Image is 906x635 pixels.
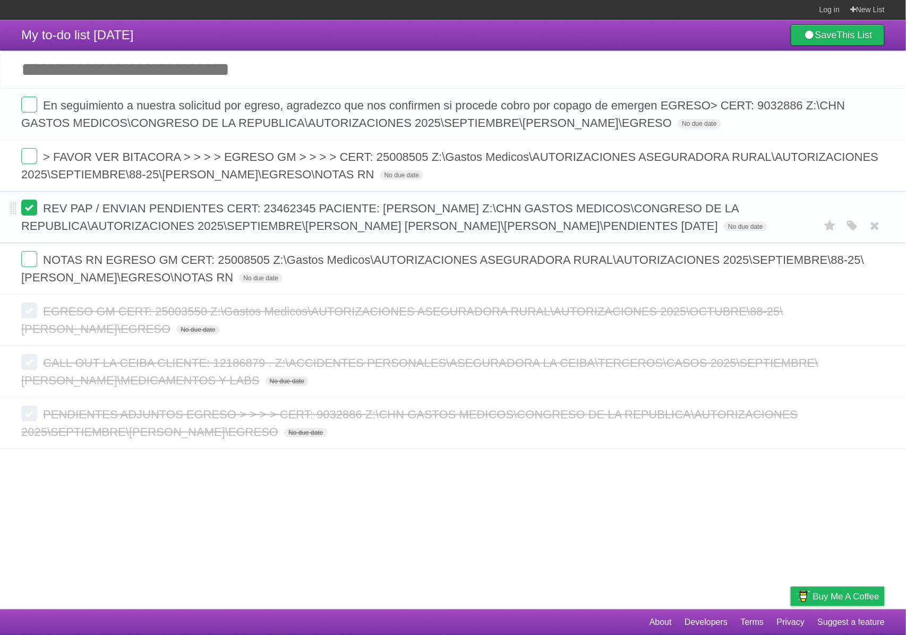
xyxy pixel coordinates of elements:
label: Done [21,251,37,267]
label: Done [21,97,37,113]
a: Terms [741,612,764,632]
a: Developers [685,612,728,632]
span: No due date [380,170,423,180]
span: PENDIENTES ADJUNTOS EGRESO > > > > CERT: 9032886 Z:\CHN GASTOS MEDICOS\CONGRESO DE LA REPUBLICA\A... [21,408,798,439]
span: No due date [266,376,309,386]
span: My to-do list [DATE] [21,28,134,42]
a: Privacy [777,612,805,632]
label: Done [21,303,37,319]
span: No due date [239,273,282,283]
label: Done [21,406,37,422]
span: No due date [678,119,721,128]
span: EGRESO GM CERT: 25003550 Z:\Gastos Medicos\AUTORIZACIONES ASEGURADORA RURAL\AUTORIZACIONES 2025\O... [21,305,783,336]
span: No due date [724,222,767,231]
a: About [649,612,672,632]
a: Buy me a coffee [791,587,885,606]
span: NOTAS RN EGRESO GM CERT: 25008505 Z:\Gastos Medicos\AUTORIZACIONES ASEGURADORA RURAL\AUTORIZACION... [21,253,864,284]
a: Suggest a feature [818,612,885,632]
span: CALL OUT LA CEIBA CLIENTE: 12186879 . Z:\ACCIDENTES PERSONALES\ASEGURADORA LA CEIBA\TERCEROS\CASO... [21,356,818,387]
span: Buy me a coffee [813,587,879,606]
label: Done [21,200,37,216]
b: This List [837,30,873,40]
span: No due date [284,428,327,437]
a: SaveThis List [791,24,885,46]
label: Done [21,148,37,164]
span: No due date [176,325,219,334]
span: En seguimiento a nuestra solicitud por egreso, agradezco que nos confirmen si procede cobro por c... [21,99,845,130]
label: Star task [820,217,840,235]
label: Done [21,354,37,370]
span: REV PAP / ENVIAN PENDIENTES CERT: 23462345 PACIENTE: [PERSON_NAME] Z:\CHN GASTOS MEDICOS\CONGRESO... [21,202,739,233]
img: Buy me a coffee [796,587,810,605]
span: > FAVOR VER BITACORA > > > > EGRESO GM > > > > CERT: 25008505 Z:\Gastos Medicos\AUTORIZACIONES AS... [21,150,878,181]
